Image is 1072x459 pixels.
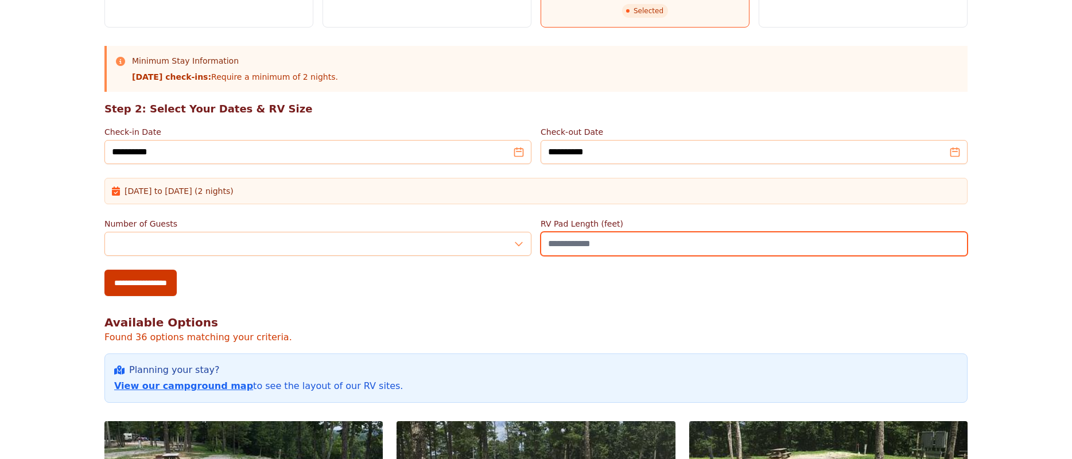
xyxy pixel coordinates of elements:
[129,363,219,377] span: Planning your stay?
[132,72,211,81] strong: [DATE] check-ins:
[132,55,338,67] h3: Minimum Stay Information
[622,4,668,18] span: Selected
[541,218,968,229] label: RV Pad Length (feet)
[132,71,338,83] p: Require a minimum of 2 nights.
[114,380,253,391] a: View our campground map
[104,218,531,229] label: Number of Guests
[104,314,968,330] h2: Available Options
[104,101,968,117] h2: Step 2: Select Your Dates & RV Size
[104,126,531,138] label: Check-in Date
[114,379,958,393] p: to see the layout of our RV sites.
[541,126,968,138] label: Check-out Date
[125,185,234,197] span: [DATE] to [DATE] (2 nights)
[104,330,968,344] p: Found 36 options matching your criteria.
